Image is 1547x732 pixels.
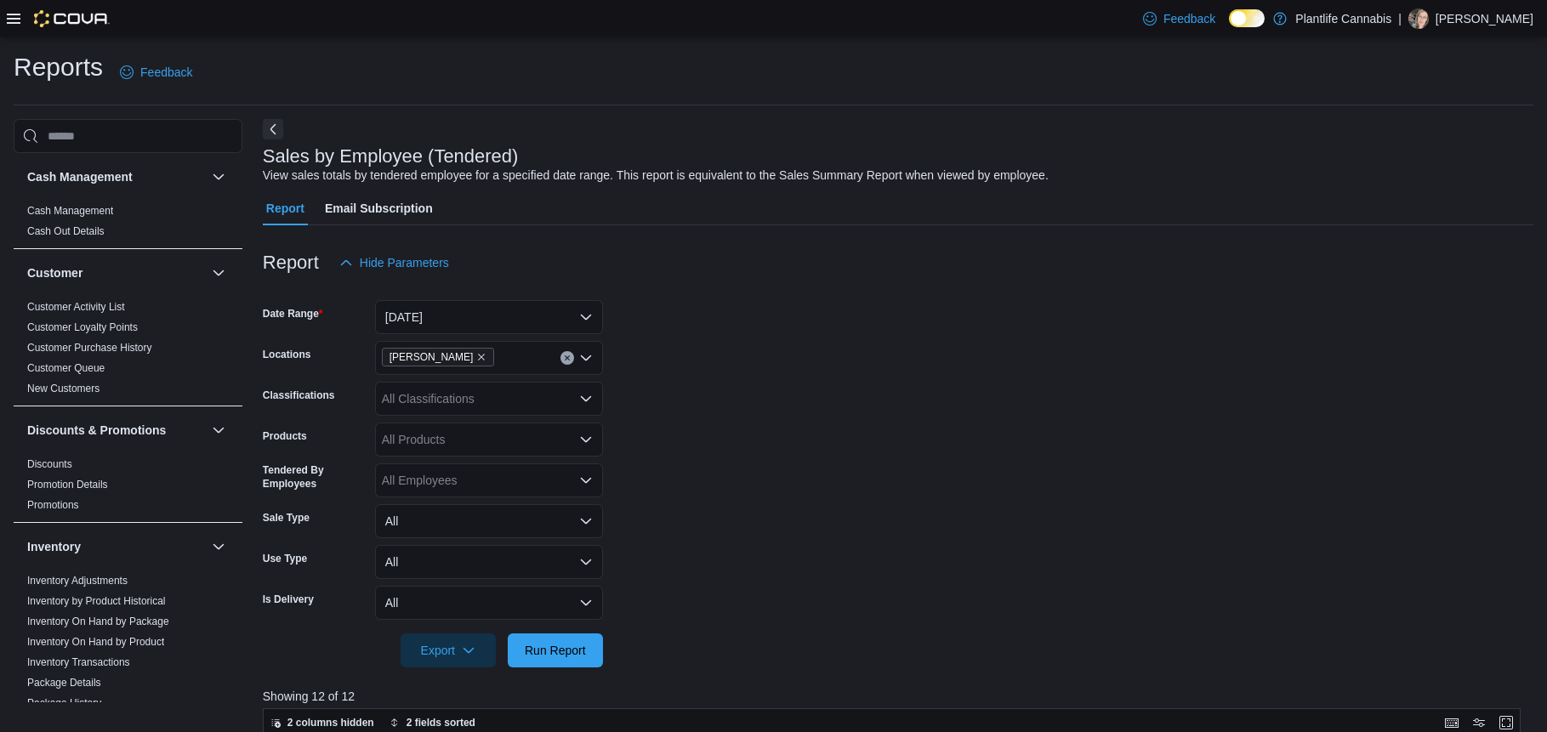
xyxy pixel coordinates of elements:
[27,301,125,313] a: Customer Activity List
[382,348,495,366] span: Ashton
[1398,9,1402,29] p: |
[579,351,593,365] button: Open list of options
[27,656,130,668] a: Inventory Transactions
[27,422,166,439] h3: Discounts & Promotions
[27,636,164,648] a: Inventory On Hand by Product
[263,463,368,491] label: Tendered By Employees
[390,349,474,366] span: [PERSON_NAME]
[375,300,603,334] button: [DATE]
[208,167,229,187] button: Cash Management
[27,594,166,608] span: Inventory by Product Historical
[27,458,72,470] a: Discounts
[579,474,593,487] button: Open list of options
[27,499,79,511] a: Promotions
[263,348,311,361] label: Locations
[525,642,586,659] span: Run Report
[27,382,100,395] span: New Customers
[140,64,192,81] span: Feedback
[27,361,105,375] span: Customer Queue
[263,511,310,525] label: Sale Type
[263,593,314,606] label: Is Delivery
[27,574,128,587] span: Inventory Adjustments
[411,633,486,667] span: Export
[1408,9,1429,29] div: Stephanie Wiseman
[14,201,242,248] div: Cash Management
[27,264,82,281] h3: Customer
[34,10,110,27] img: Cova
[263,389,335,402] label: Classifications
[401,633,496,667] button: Export
[27,457,72,471] span: Discounts
[27,321,138,334] span: Customer Loyalty Points
[263,307,323,321] label: Date Range
[14,50,103,84] h1: Reports
[27,422,205,439] button: Discounts & Promotions
[560,351,574,365] button: Clear input
[27,383,100,394] a: New Customers
[27,341,152,355] span: Customer Purchase History
[27,225,105,237] a: Cash Out Details
[266,191,304,225] span: Report
[579,433,593,446] button: Open list of options
[333,246,456,280] button: Hide Parameters
[27,204,113,218] span: Cash Management
[27,595,166,607] a: Inventory by Product Historical
[1229,9,1265,27] input: Dark Mode
[27,616,169,627] a: Inventory On Hand by Package
[263,253,319,273] h3: Report
[1163,10,1215,27] span: Feedback
[325,191,433,225] span: Email Subscription
[375,504,603,538] button: All
[113,55,199,89] a: Feedback
[27,168,133,185] h3: Cash Management
[27,342,152,354] a: Customer Purchase History
[208,263,229,283] button: Customer
[27,575,128,587] a: Inventory Adjustments
[375,586,603,620] button: All
[263,429,307,443] label: Products
[1436,9,1533,29] p: [PERSON_NAME]
[1136,2,1222,36] a: Feedback
[263,688,1533,705] p: Showing 12 of 12
[360,254,449,271] span: Hide Parameters
[208,420,229,440] button: Discounts & Promotions
[508,633,603,667] button: Run Report
[27,224,105,238] span: Cash Out Details
[27,478,108,491] span: Promotion Details
[27,538,81,555] h3: Inventory
[263,119,283,139] button: Next
[27,264,205,281] button: Customer
[27,479,108,491] a: Promotion Details
[208,536,229,557] button: Inventory
[263,167,1049,184] div: View sales totals by tendered employee for a specified date range. This report is equivalent to t...
[27,168,205,185] button: Cash Management
[14,454,242,522] div: Discounts & Promotions
[1295,9,1391,29] p: Plantlife Cannabis
[14,297,242,406] div: Customer
[375,545,603,579] button: All
[27,635,164,649] span: Inventory On Hand by Product
[407,716,475,729] span: 2 fields sorted
[27,676,101,689] span: Package Details
[263,552,307,565] label: Use Type
[27,538,205,555] button: Inventory
[27,677,101,689] a: Package Details
[27,696,101,710] span: Package History
[27,362,105,374] a: Customer Queue
[476,352,486,362] button: Remove Ashton from selection in this group
[579,392,593,406] button: Open list of options
[27,697,101,709] a: Package History
[27,615,169,628] span: Inventory On Hand by Package
[27,205,113,217] a: Cash Management
[27,300,125,314] span: Customer Activity List
[263,146,519,167] h3: Sales by Employee (Tendered)
[27,655,130,669] span: Inventory Transactions
[287,716,374,729] span: 2 columns hidden
[27,321,138,333] a: Customer Loyalty Points
[27,498,79,512] span: Promotions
